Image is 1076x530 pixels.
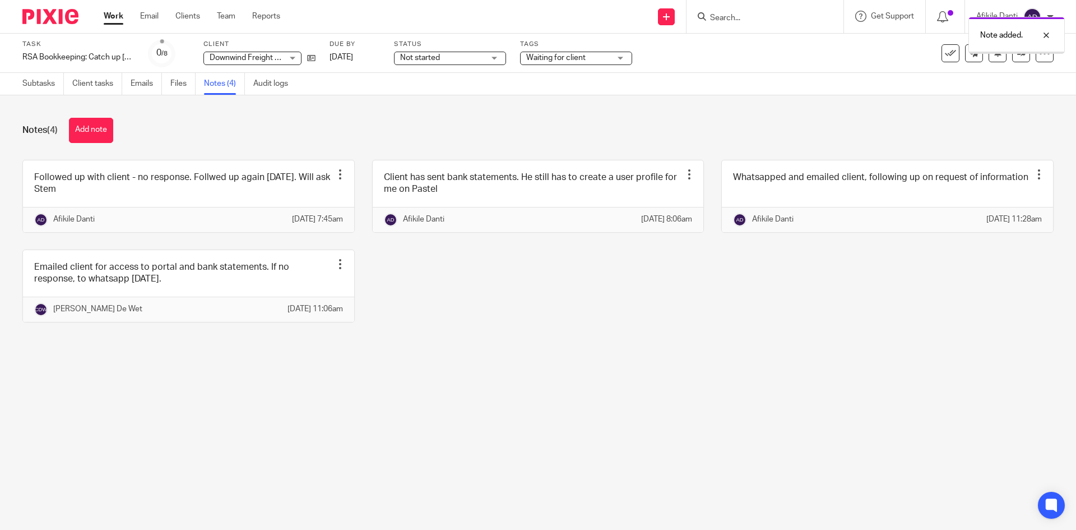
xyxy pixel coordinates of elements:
img: svg%3E [384,213,397,227]
h1: Notes [22,125,58,136]
img: svg%3E [34,303,48,316]
label: Due by [330,40,380,49]
p: [DATE] 11:06am [287,303,343,315]
a: Work [104,11,123,22]
a: Files [170,73,196,95]
p: Afikile Danti [752,214,794,225]
img: svg%3E [733,213,746,227]
a: Email [140,11,159,22]
label: Client [203,40,316,49]
img: Pixie [22,9,78,24]
button: Add note [69,118,113,143]
small: /8 [161,50,168,57]
span: Downwind Freight Services: G2147 [210,54,332,62]
p: Note added. [980,30,1023,41]
div: RSA Bookkeeping: Catch up March 2025 to Current Date [22,52,134,63]
label: Task [22,40,134,49]
span: Waiting for client [526,54,586,62]
span: [DATE] [330,53,353,61]
a: Team [217,11,235,22]
p: Afikile Danti [53,214,95,225]
a: Emails [131,73,162,95]
span: Not started [400,54,440,62]
a: Subtasks [22,73,64,95]
span: (4) [47,126,58,135]
a: Notes (4) [204,73,245,95]
p: Afikile Danti [403,214,444,225]
p: [DATE] 7:45am [292,214,343,225]
div: 0 [156,47,168,59]
a: Audit logs [253,73,296,95]
p: [PERSON_NAME] De Wet [53,303,142,315]
img: svg%3E [34,213,48,227]
a: Clients [175,11,200,22]
a: Client tasks [72,73,122,95]
label: Status [394,40,506,49]
label: Tags [520,40,632,49]
p: [DATE] 11:28am [986,214,1042,225]
p: [DATE] 8:06am [641,214,692,225]
div: RSA Bookkeeping: Catch up [DATE] to Current Date [22,52,134,63]
a: Reports [252,11,280,22]
img: svg%3E [1023,8,1041,26]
